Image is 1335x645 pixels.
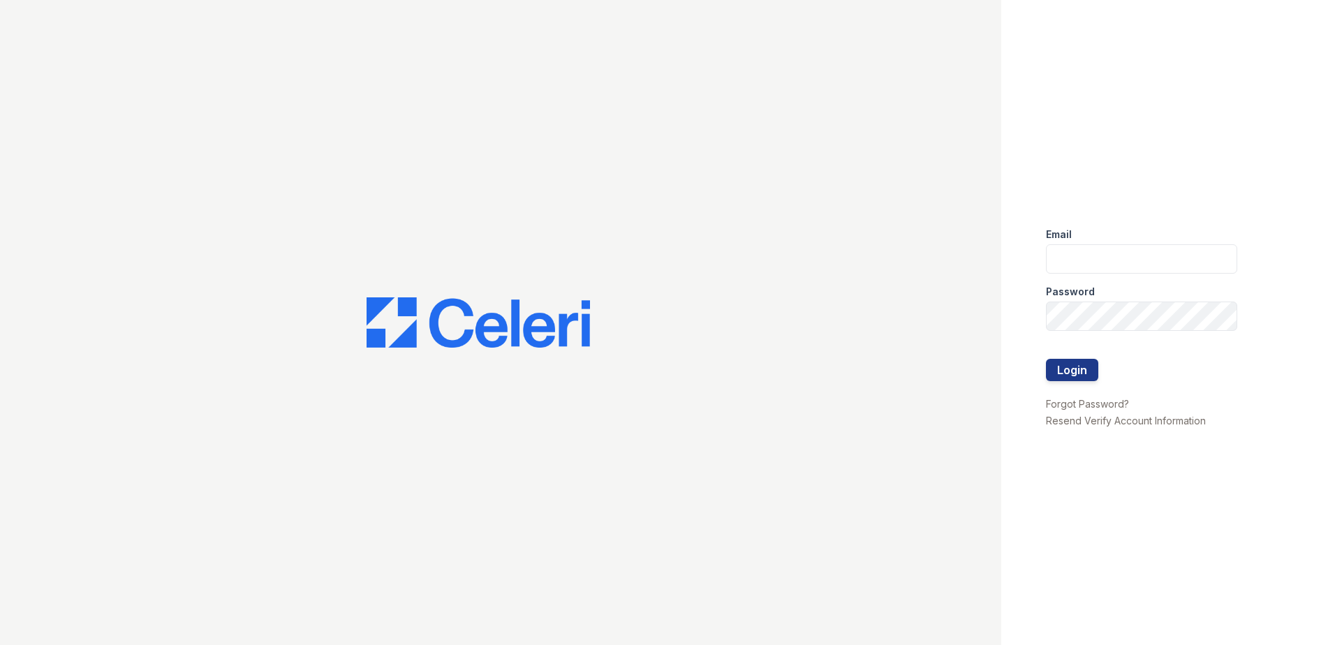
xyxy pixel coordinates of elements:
[1046,359,1098,381] button: Login
[367,297,590,348] img: CE_Logo_Blue-a8612792a0a2168367f1c8372b55b34899dd931a85d93a1a3d3e32e68fde9ad4.png
[1046,415,1206,427] a: Resend Verify Account Information
[1046,228,1072,242] label: Email
[1046,285,1095,299] label: Password
[1046,398,1129,410] a: Forgot Password?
